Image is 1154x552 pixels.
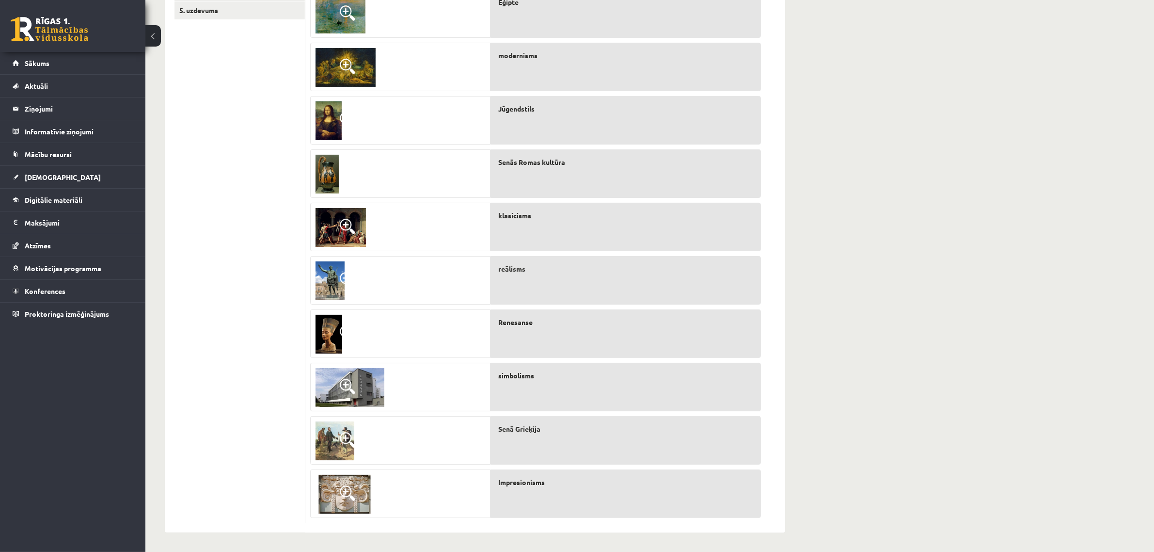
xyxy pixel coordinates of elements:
[13,52,133,74] a: Sākums
[25,120,133,143] legend: Informatīvie ziņojumi
[13,143,133,165] a: Mācību resursi
[13,303,133,325] a: Proktoringa izmēģinājums
[25,97,133,120] legend: Ziņojumi
[498,317,533,327] span: Renesanse
[174,1,305,19] a: 5. uzdevums
[25,81,48,90] span: Aktuāli
[11,17,88,41] a: Rīgas 1. Tālmācības vidusskola
[25,264,101,273] span: Motivācijas programma
[316,155,339,194] img: 3.jpg
[498,104,535,114] span: Jūgendstils
[316,475,374,514] img: 9.jpg
[498,477,545,487] span: Impresionisms
[13,120,133,143] a: Informatīvie ziņojumi
[316,208,366,247] img: 7.jpg
[25,173,101,181] span: [DEMOGRAPHIC_DATA]
[13,166,133,188] a: [DEMOGRAPHIC_DATA]
[13,257,133,279] a: Motivācijas programma
[25,309,109,318] span: Proktoringa izmēģinājums
[498,50,537,61] span: modernisms
[498,264,525,274] span: reālisms
[25,195,82,204] span: Digitālie materiāli
[498,371,534,381] span: simbolisms
[316,422,354,460] img: 8.png
[316,101,342,140] img: 1.jpg
[25,150,72,159] span: Mācību resursi
[316,261,345,300] img: 5.jpg
[13,234,133,257] a: Atzīmes
[498,211,531,221] span: klasicisms
[316,368,384,407] img: 10.jpg
[25,59,49,67] span: Sākums
[25,287,65,295] span: Konferences
[25,211,133,234] legend: Maksājumi
[13,211,133,234] a: Maksājumi
[25,241,51,250] span: Atzīmes
[13,75,133,97] a: Aktuāli
[316,315,342,354] img: 4.jpg
[13,97,133,120] a: Ziņojumi
[13,189,133,211] a: Digitālie materiāli
[13,280,133,302] a: Konferences
[316,48,376,87] img: 6.jpg
[498,424,540,434] span: Senā Grieķija
[498,157,565,167] span: Senās Romas kultūra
